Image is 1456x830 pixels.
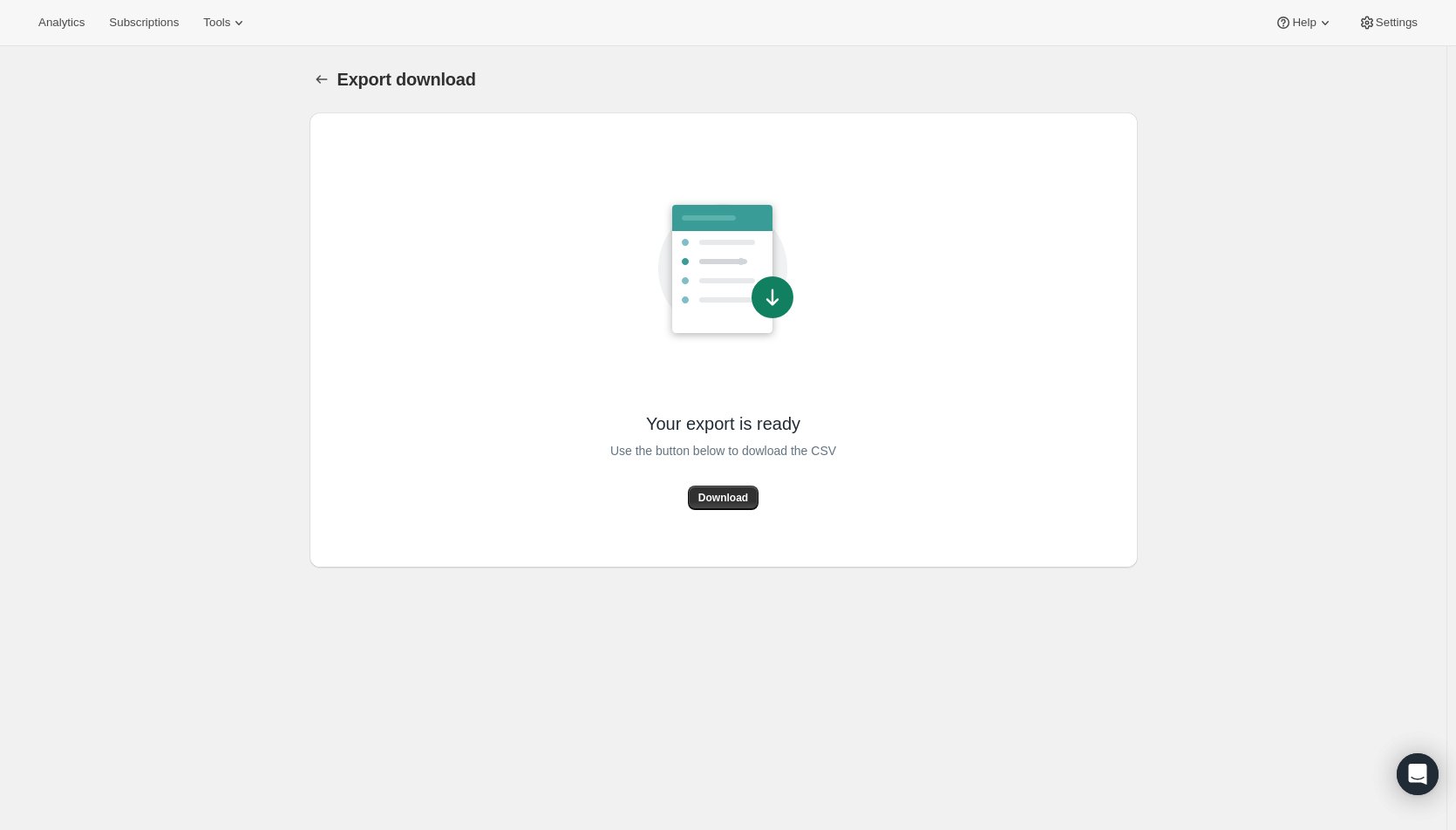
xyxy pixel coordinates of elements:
span: Use the button below to dowload the CSV [610,440,836,461]
span: Export download [337,70,476,89]
button: Subscriptions [99,10,189,35]
span: Analytics [38,16,85,30]
span: Settings [1376,16,1418,30]
button: Tools [193,10,258,35]
div: Open Intercom Messenger [1397,753,1439,795]
button: Export download [310,67,334,92]
span: Download [698,491,748,505]
span: Help [1292,16,1316,30]
button: Analytics [28,10,95,35]
span: Tools [203,16,230,30]
span: Your export is ready [646,412,800,435]
button: Settings [1348,10,1428,35]
button: Help [1264,10,1344,35]
button: Download [688,486,759,510]
span: Subscriptions [109,16,179,30]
